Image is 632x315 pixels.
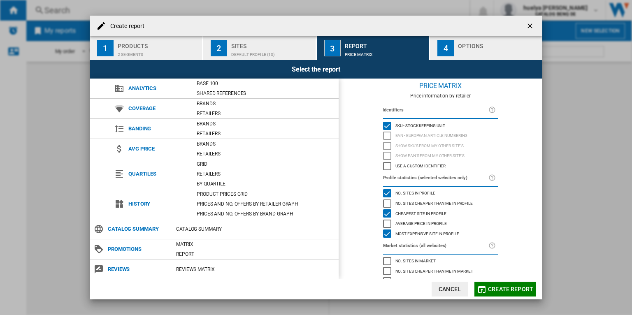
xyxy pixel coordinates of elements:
div: Retailers [193,150,339,158]
div: Brands [193,140,339,148]
span: Show SKU'S from my other site's [395,142,464,148]
md-checkbox: Use a custom identifier [383,161,498,171]
span: Coverage [124,103,193,114]
md-checkbox: No. sites in profile [383,188,498,199]
div: Prices and No. offers by retailer graph [193,200,339,208]
button: getI18NText('BUTTONS.CLOSE_DIALOG') [523,18,539,34]
md-checkbox: SKU - Stock Keeping Unit [383,120,498,131]
div: Price information by retailer [339,93,542,99]
label: Market statistics (all websites) [383,241,488,250]
div: 4 [437,40,454,56]
md-checkbox: Cheapest site in profile [383,208,498,219]
span: No. sites in market [395,257,436,263]
span: Use a custom identifier [395,162,446,168]
h4: Create report [106,22,144,30]
span: Analytics [124,83,193,94]
div: Product prices grid [193,190,339,198]
button: Create report [474,282,536,296]
md-checkbox: No. sites cheaper than me in market [383,266,498,276]
span: Show EAN's from my other site's [395,152,465,158]
md-checkbox: No. sites in market [383,256,498,266]
md-checkbox: Cheapest site in market [383,276,498,287]
div: Base 100 [193,79,339,88]
md-checkbox: Show EAN's from my other site's [383,151,498,161]
div: Shared references [193,89,339,97]
div: Price Matrix [339,79,542,93]
md-checkbox: Show SKU'S from my other site's [383,141,498,151]
span: Avg price [124,143,193,155]
label: Identifiers [383,106,488,115]
span: Reviews [104,264,172,275]
span: No. sites cheaper than me in market [395,268,474,273]
md-checkbox: EAN - European Article Numbering [383,131,498,141]
button: 4 Options [430,36,542,60]
span: Promotions [104,243,172,255]
span: EAN - European Article Numbering [395,132,468,138]
div: Sites [231,39,312,48]
span: Cheapest site in profile [395,210,447,216]
div: Report [345,39,426,48]
button: 3 Report Price Matrix [317,36,430,60]
div: Retailers [193,109,339,118]
div: 1 [97,40,114,56]
span: Most expensive site in profile [395,230,459,236]
div: Prices and No. offers by brand graph [193,210,339,218]
span: Catalog Summary [104,223,172,235]
div: Brands [193,120,339,128]
span: Quartiles [124,168,193,180]
div: 2 [211,40,227,56]
div: Price Matrix [345,48,426,57]
div: 2 segments [118,48,199,57]
div: Retailers [193,130,339,138]
button: Cancel [432,282,468,296]
label: Profile statistics (selected websites only) [383,174,488,183]
md-checkbox: Most expensive site in profile [383,229,498,239]
div: Matrix [172,240,339,248]
button: 1 Products 2 segments [90,36,203,60]
div: Catalog Summary [172,225,339,233]
div: Options [458,39,539,48]
div: Retailers [193,170,339,178]
div: Grid [193,160,339,168]
span: SKU - Stock Keeping Unit [395,122,446,128]
span: Cheapest site in market [395,278,447,283]
span: No. sites cheaper than me in profile [395,200,473,206]
div: By quartile [193,180,339,188]
div: Brands [193,100,339,108]
span: Average price in profile [395,220,447,226]
ng-md-icon: getI18NText('BUTTONS.CLOSE_DIALOG') [526,22,536,32]
button: 2 Sites Default profile (13) [203,36,316,60]
div: 3 [324,40,341,56]
md-checkbox: Average price in profile [383,219,498,229]
span: Create report [488,286,533,292]
div: Report [172,250,339,258]
md-checkbox: No. sites cheaper than me in profile [383,198,498,208]
span: History [124,198,193,210]
div: REVIEWS Matrix [172,265,339,273]
div: Default profile (13) [231,48,312,57]
span: No. sites in profile [395,190,435,195]
span: Banding [124,123,193,134]
div: Products [118,39,199,48]
div: Select the report [90,60,542,79]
